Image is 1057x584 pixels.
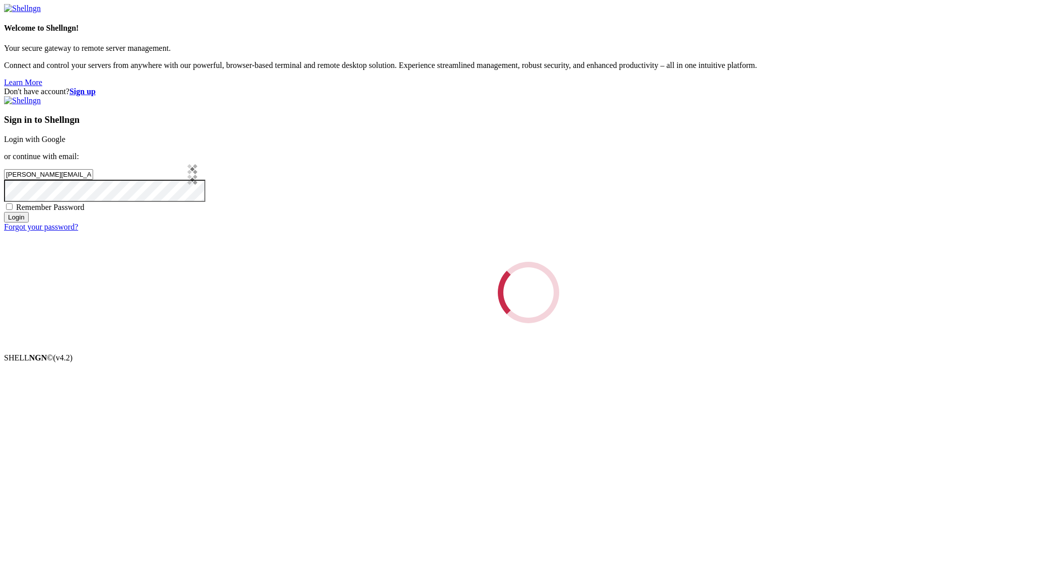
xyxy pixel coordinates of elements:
[69,87,96,96] a: Sign up
[187,175,197,185] img: Sticky Password
[4,152,1053,161] p: or continue with email:
[6,203,13,210] input: Remember Password
[29,353,47,362] b: NGN
[4,114,1053,125] h3: Sign in to Shellngn
[4,212,29,223] input: Login
[4,4,41,13] img: Shellngn
[4,87,1053,96] div: Don't have account?
[495,259,562,326] div: Loading...
[4,223,78,231] a: Forgot your password?
[4,135,65,143] a: Login with Google
[4,78,42,87] a: Learn More
[4,61,1053,70] p: Connect and control your servers from anywhere with our powerful, browser-based terminal and remo...
[16,203,85,211] span: Remember Password
[4,353,72,362] span: SHELL ©
[4,169,93,180] input: Email address
[53,353,73,362] span: 4.2.0
[4,44,1053,53] p: Your secure gateway to remote server management.
[4,96,41,105] img: Shellngn
[187,164,197,174] img: Sticky Password
[4,24,1053,33] h4: Welcome to Shellngn!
